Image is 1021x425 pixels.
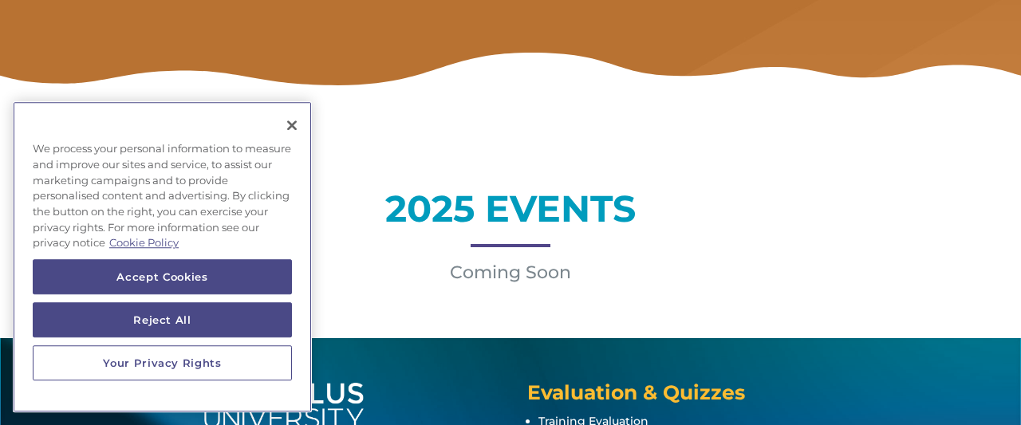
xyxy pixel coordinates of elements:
div: Cookie banner [13,101,312,412]
div: Privacy [13,101,312,412]
p: Coming Soon [51,263,970,282]
button: Your Privacy Rights [33,345,292,380]
h1: 2025 EVENTS [51,191,970,235]
a: More information about your privacy, opens in a new tab [109,236,179,249]
div: We process your personal information to measure and improve our sites and service, to assist our ... [13,133,312,259]
button: Reject All [33,302,292,337]
button: Accept Cookies [33,259,292,294]
h4: Evaluation & Quizzes [527,383,817,411]
button: Close [274,108,309,143]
